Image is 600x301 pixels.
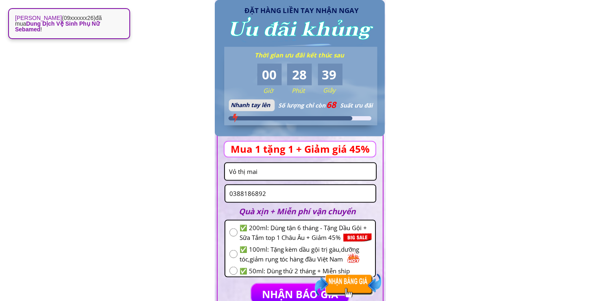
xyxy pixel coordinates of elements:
[240,244,371,264] span: ✅ 100ml: Tặng kèm dầu gội trị gàu,dưỡng tóc,giảm rụng tóc hàng đầu Việt Nam
[15,20,100,33] span: Dung Dịch Vệ Sinh Phụ Nữ Sebamed
[239,205,367,218] h2: Quà xịn + Miễn phí vận chuyển
[228,14,371,46] h3: Ưu đãi khủng
[15,15,123,32] p: ( ) đã mua !
[263,86,294,95] h3: Giờ
[292,86,323,95] h3: Phút
[278,101,373,109] span: Số lượng chỉ còn Suất ưu đãi
[64,15,94,21] span: 09xxxxxx26
[323,85,354,95] h3: Giây
[244,5,367,16] h3: ĐẶT HÀNG LIỀN TAY NHẬN NGAY
[15,15,62,21] strong: [PERSON_NAME]
[326,98,337,111] span: 68
[231,141,382,157] h3: Mua 1 tặng 1 + Giảm giá 45%
[240,266,371,276] span: ✅ 50ml: Dùng thử 2 tháng + Miễn ship
[227,163,374,180] input: Họ và Tên:
[227,185,373,202] input: Số điện thoại:
[255,50,350,60] h3: Thời gian ưu đãi kết thúc sau
[231,101,270,109] span: Nhanh tay lên
[240,223,371,242] span: ✅ 200ml: Dùng tận 6 tháng - Tặng Dầu Gội + Sữa Tắm top 1 Châu Âu + Giảm 45%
